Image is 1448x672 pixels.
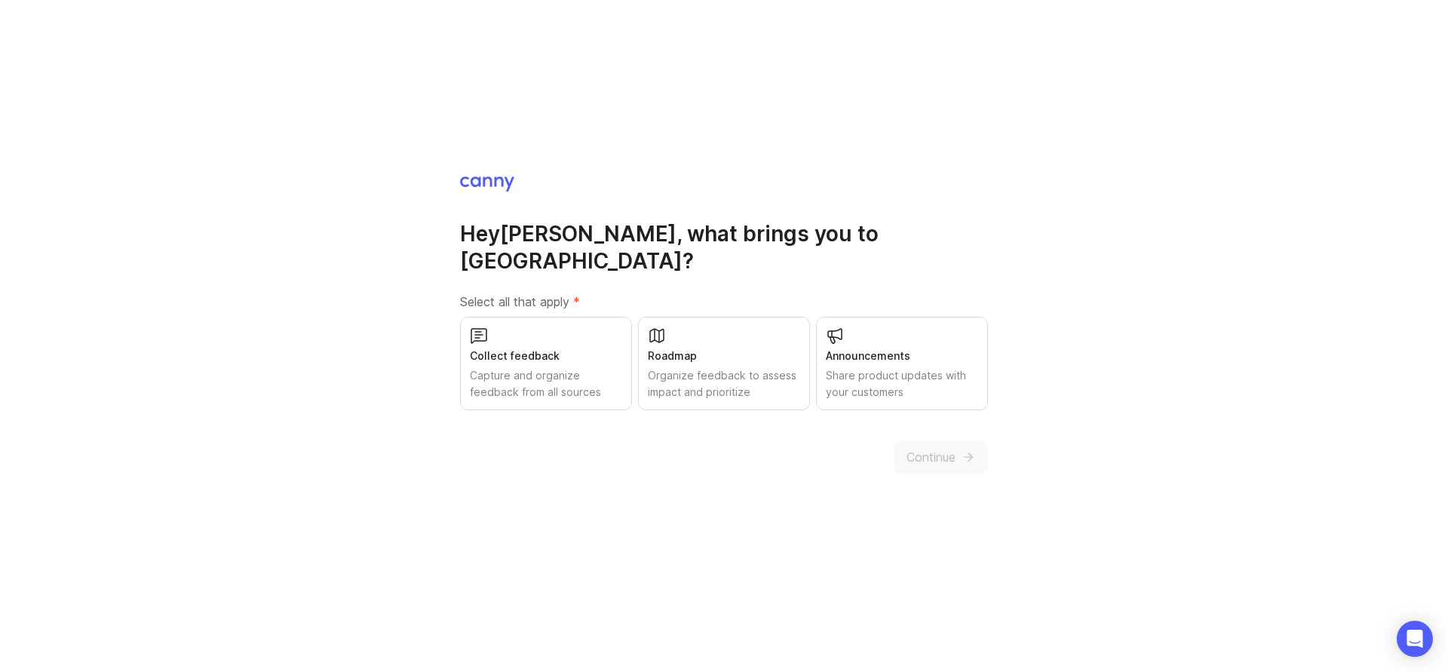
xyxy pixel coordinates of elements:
[826,367,978,400] div: Share product updates with your customers
[638,317,810,410] button: RoadmapOrganize feedback to assess impact and prioritize
[826,348,978,364] div: Announcements
[460,317,632,410] button: Collect feedbackCapture and organize feedback from all sources
[894,440,988,474] button: Continue
[470,367,622,400] div: Capture and organize feedback from all sources
[648,348,800,364] div: Roadmap
[816,317,988,410] button: AnnouncementsShare product updates with your customers
[460,293,988,311] label: Select all that apply
[907,448,956,466] span: Continue
[1397,621,1433,657] div: Open Intercom Messenger
[460,176,514,192] img: Canny Home
[648,367,800,400] div: Organize feedback to assess impact and prioritize
[460,220,988,275] h1: Hey [PERSON_NAME] , what brings you to [GEOGRAPHIC_DATA]?
[470,348,622,364] div: Collect feedback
